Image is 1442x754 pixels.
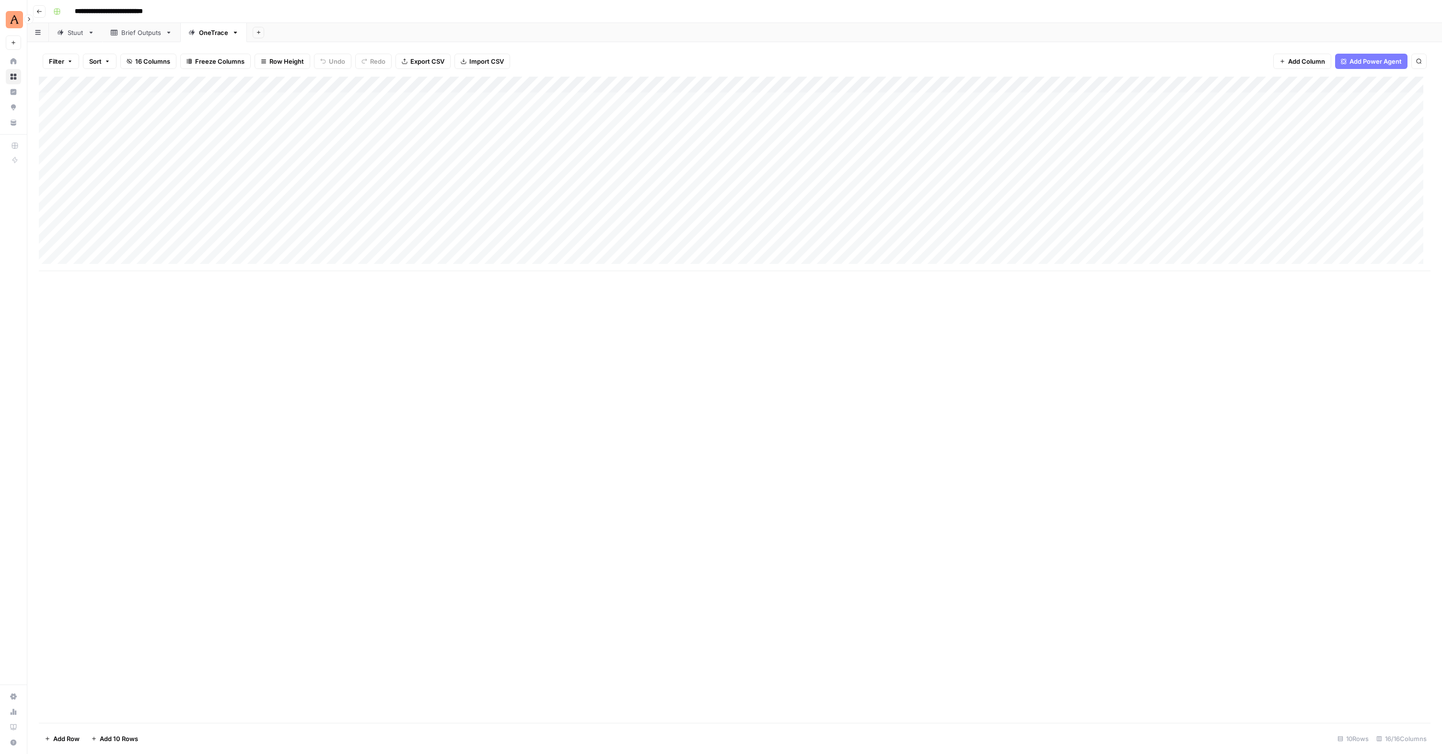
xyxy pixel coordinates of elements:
button: Filter [43,54,79,69]
a: Stuut [49,23,103,42]
button: Help + Support [6,735,21,750]
button: Freeze Columns [180,54,251,69]
span: Add Power Agent [1349,57,1402,66]
button: Export CSV [395,54,451,69]
span: Row Height [269,57,304,66]
span: Import CSV [469,57,504,66]
a: Browse [6,69,21,84]
span: Add Row [53,734,80,743]
span: Export CSV [410,57,444,66]
span: Filter [49,57,64,66]
button: Add Row [39,731,85,746]
div: 16/16 Columns [1372,731,1430,746]
div: OneTrace [199,28,228,37]
div: Brief Outputs [121,28,162,37]
button: Add Column [1273,54,1331,69]
a: Insights [6,84,21,100]
button: Add 10 Rows [85,731,144,746]
span: Add Column [1288,57,1325,66]
button: Undo [314,54,351,69]
img: Animalz Logo [6,11,23,28]
button: Sort [83,54,116,69]
button: 16 Columns [120,54,176,69]
a: Home [6,54,21,69]
a: Settings [6,689,21,704]
a: Opportunities [6,100,21,115]
button: Workspace: Animalz [6,8,21,32]
a: Your Data [6,115,21,130]
span: Redo [370,57,385,66]
button: Redo [355,54,392,69]
a: Usage [6,704,21,720]
span: Undo [329,57,345,66]
div: 10 Rows [1334,731,1372,746]
button: Row Height [255,54,310,69]
a: Brief Outputs [103,23,180,42]
span: 16 Columns [135,57,170,66]
span: Add 10 Rows [100,734,138,743]
button: Add Power Agent [1335,54,1407,69]
div: Stuut [68,28,84,37]
span: Freeze Columns [195,57,244,66]
span: Sort [89,57,102,66]
button: Import CSV [454,54,510,69]
a: OneTrace [180,23,247,42]
a: Learning Hub [6,720,21,735]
